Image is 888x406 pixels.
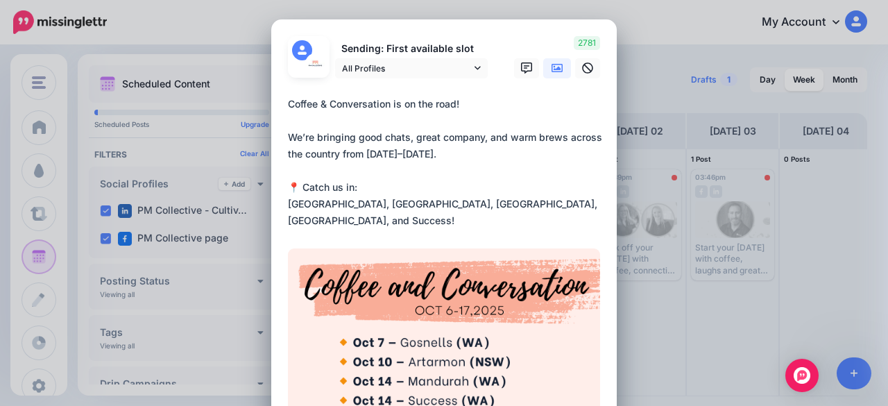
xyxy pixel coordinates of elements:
div: Open Intercom Messenger [785,359,819,392]
span: All Profiles [342,61,471,76]
a: All Profiles [335,58,488,78]
img: user_default_image.png [292,40,312,60]
p: Sending: First available slot [335,41,488,57]
img: 154382455_251587406621165_286239351165627804_n-bsa121791.jpg [305,53,325,74]
span: 2781 [574,36,600,50]
div: Coffee & Conversation is on the road! We’re bringing good chats, great company, and warm brews ac... [288,96,607,229]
